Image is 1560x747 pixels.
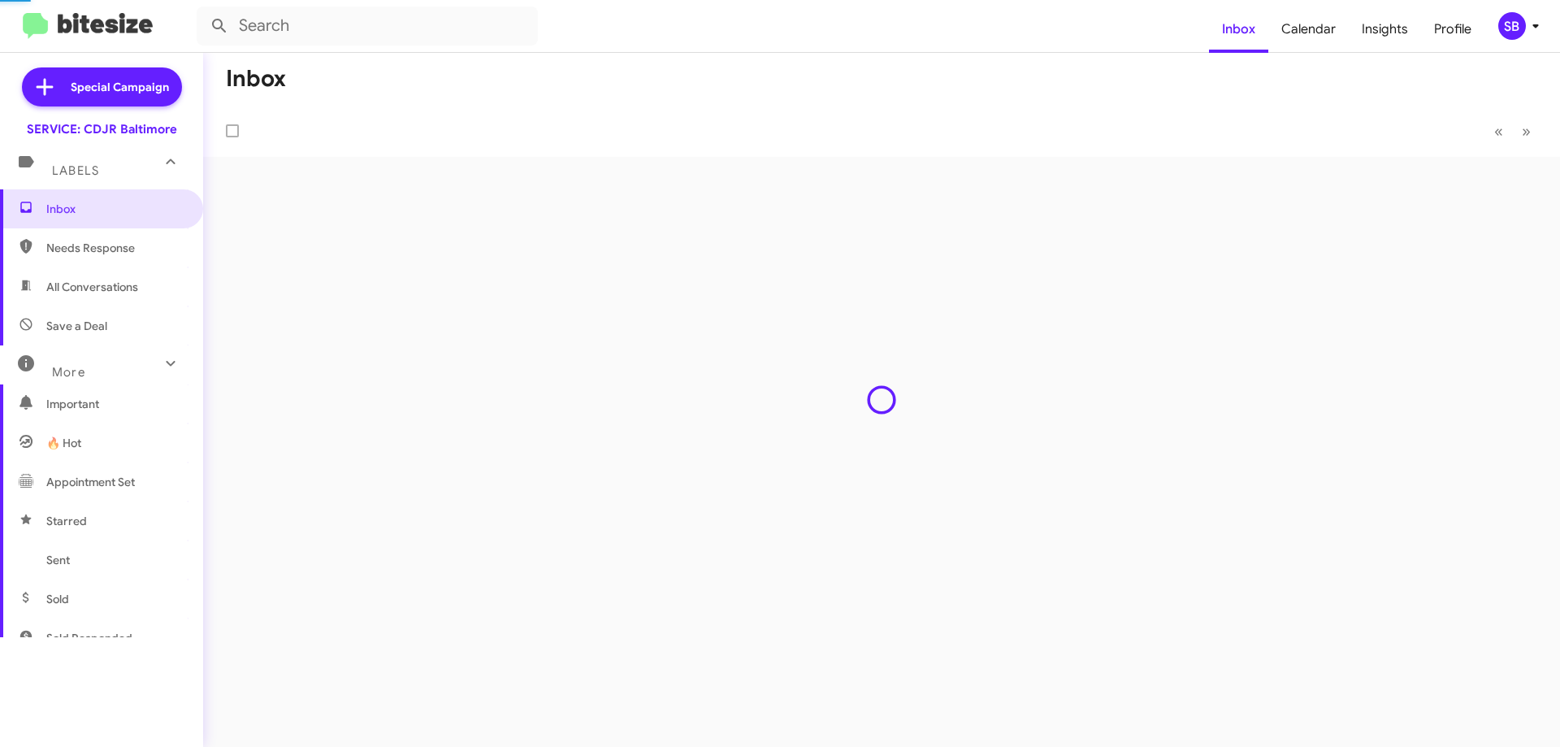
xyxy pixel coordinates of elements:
button: SB [1484,12,1542,40]
button: Next [1512,115,1540,148]
span: Starred [46,513,87,529]
span: Save a Deal [46,318,107,334]
span: All Conversations [46,279,138,295]
input: Search [197,7,538,46]
a: Calendar [1268,6,1349,53]
h1: Inbox [226,66,286,92]
div: SB [1498,12,1526,40]
span: « [1494,121,1503,141]
span: Special Campaign [71,79,169,95]
span: Sold Responded [46,630,132,646]
a: Special Campaign [22,67,182,106]
span: Labels [52,163,99,178]
span: Sold [46,591,69,607]
a: Insights [1349,6,1421,53]
span: Important [46,396,184,412]
a: Inbox [1209,6,1268,53]
span: Sent [46,552,70,568]
span: Needs Response [46,240,184,256]
span: » [1522,121,1531,141]
span: 🔥 Hot [46,435,81,451]
span: Inbox [46,201,184,217]
button: Previous [1484,115,1513,148]
nav: Page navigation example [1485,115,1540,148]
span: Appointment Set [46,474,135,490]
span: More [52,365,85,380]
div: SERVICE: CDJR Baltimore [27,121,177,137]
a: Profile [1421,6,1484,53]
